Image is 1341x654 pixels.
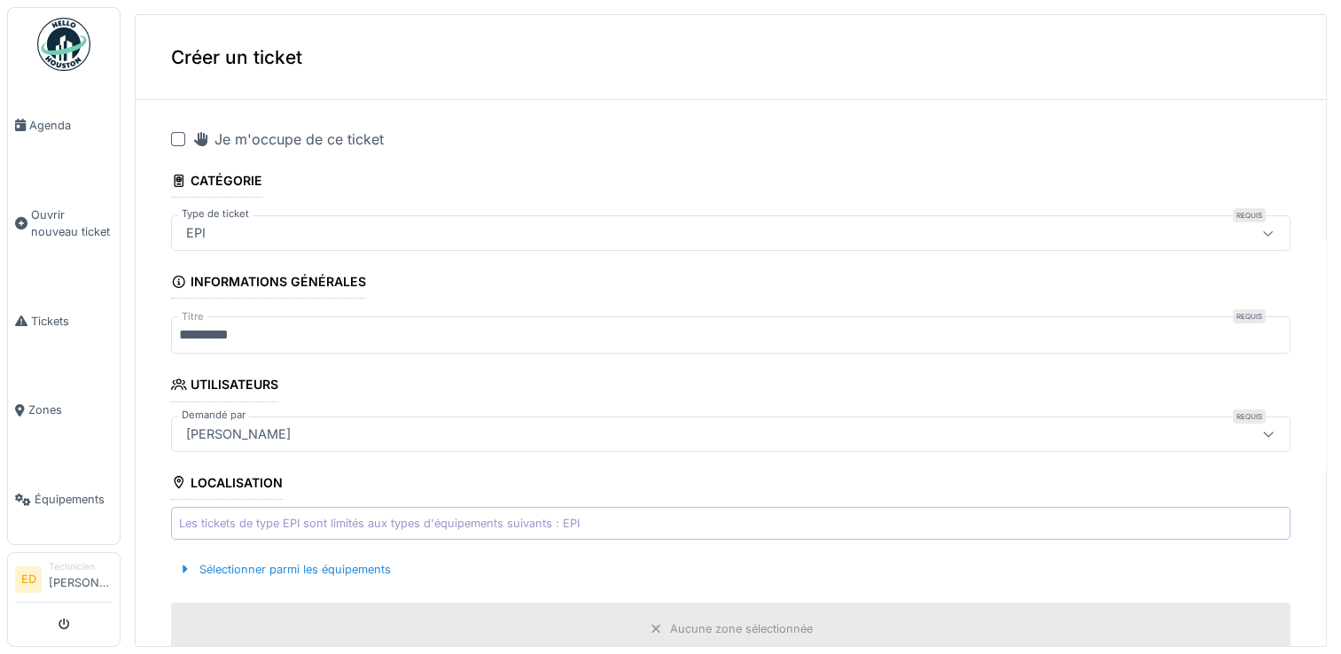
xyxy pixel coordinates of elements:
img: Badge_color-CXgf-gQk.svg [37,18,90,71]
span: Tickets [31,313,113,330]
a: Ouvrir nouveau ticket [8,170,120,276]
div: Je m'occupe de ce ticket [192,128,384,150]
div: [PERSON_NAME] [179,424,298,444]
a: Équipements [8,455,120,544]
div: Utilisateurs [171,371,278,401]
div: Requis [1233,409,1266,424]
a: Tickets [8,276,120,366]
div: Localisation [171,470,283,500]
div: Créer un ticket [136,15,1326,100]
div: Requis [1233,309,1266,323]
div: Aucune zone sélectionnée [670,620,813,637]
a: ED Technicien[PERSON_NAME] [15,560,113,603]
div: Requis [1233,208,1266,222]
div: Catégorie [171,167,262,198]
a: Zones [8,366,120,455]
div: Les tickets de type EPI sont limités aux types d'équipements suivants : EPI [179,515,580,532]
span: Zones [28,401,113,418]
span: Ouvrir nouveau ticket [31,206,113,240]
label: Type de ticket [178,206,253,222]
div: Sélectionner parmi les équipements [171,557,398,581]
div: EPI [179,223,213,243]
div: Technicien [49,560,113,573]
li: ED [15,566,42,593]
div: Informations générales [171,269,366,299]
span: Équipements [35,491,113,508]
li: [PERSON_NAME] [49,560,113,598]
a: Agenda [8,81,120,170]
span: Agenda [29,117,113,134]
label: Demandé par [178,408,249,423]
label: Titre [178,309,207,324]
